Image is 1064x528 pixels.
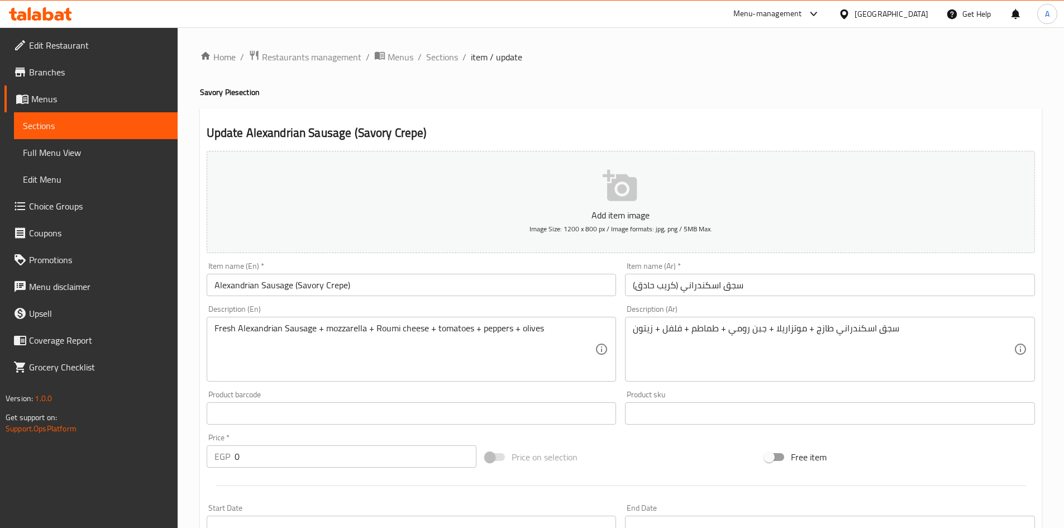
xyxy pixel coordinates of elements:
[224,208,1018,222] p: Add item image
[633,323,1014,376] textarea: سجق اسكندراني طازج + موتزاريلا + جبن رومي + طماطم + فلفل + زيتون
[4,246,178,273] a: Promotions
[207,274,617,296] input: Enter name En
[29,65,169,79] span: Branches
[4,85,178,112] a: Menus
[4,32,178,59] a: Edit Restaurant
[29,307,169,320] span: Upsell
[4,59,178,85] a: Branches
[31,92,169,106] span: Menus
[855,8,928,20] div: [GEOGRAPHIC_DATA]
[471,50,522,64] span: item / update
[23,173,169,186] span: Edit Menu
[214,450,230,463] p: EGP
[207,402,617,425] input: Please enter product barcode
[418,50,422,64] li: /
[200,50,1042,64] nav: breadcrumb
[207,125,1035,141] h2: Update Alexandrian Sausage (Savory Crepe)
[207,151,1035,253] button: Add item imageImage Size: 1200 x 800 px / Image formats: jpg, png / 5MB Max.
[6,410,57,425] span: Get support on:
[29,226,169,240] span: Coupons
[4,193,178,220] a: Choice Groups
[512,450,578,464] span: Price on selection
[262,50,361,64] span: Restaurants management
[240,50,244,64] li: /
[249,50,361,64] a: Restaurants management
[23,119,169,132] span: Sections
[733,7,802,21] div: Menu-management
[791,450,827,464] span: Free item
[462,50,466,64] li: /
[6,421,77,436] a: Support.OpsPlatform
[4,220,178,246] a: Coupons
[388,50,413,64] span: Menus
[29,360,169,374] span: Grocery Checklist
[200,87,1042,98] h4: Savory Pie section
[14,166,178,193] a: Edit Menu
[23,146,169,159] span: Full Menu View
[4,327,178,354] a: Coverage Report
[29,39,169,52] span: Edit Restaurant
[29,253,169,267] span: Promotions
[4,354,178,380] a: Grocery Checklist
[35,391,52,406] span: 1.0.0
[4,300,178,327] a: Upsell
[235,445,477,468] input: Please enter price
[14,139,178,166] a: Full Menu View
[29,334,169,347] span: Coverage Report
[29,199,169,213] span: Choice Groups
[6,391,33,406] span: Version:
[4,273,178,300] a: Menu disclaimer
[374,50,413,64] a: Menus
[214,323,595,376] textarea: Fresh Alexandrian Sausage + mozzarella + Roumi cheese + tomatoes + peppers + olives
[529,222,712,235] span: Image Size: 1200 x 800 px / Image formats: jpg, png / 5MB Max.
[200,50,236,64] a: Home
[29,280,169,293] span: Menu disclaimer
[14,112,178,139] a: Sections
[625,402,1035,425] input: Please enter product sku
[366,50,370,64] li: /
[426,50,458,64] a: Sections
[1045,8,1049,20] span: A
[625,274,1035,296] input: Enter name Ar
